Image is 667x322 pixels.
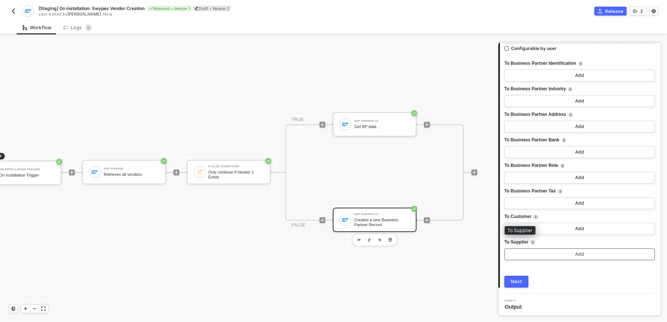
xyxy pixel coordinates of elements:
[63,24,92,31] div: Logs
[342,121,349,128] img: icon
[568,87,573,91] img: icon-info
[598,9,602,13] span: icon-commerce
[208,165,264,168] div: If-Else Conditions
[358,239,361,241] img: edit-cred
[505,299,525,302] span: Step 3
[511,279,522,285] div: Next
[505,303,525,311] span: Output
[174,170,179,175] span: icon-play
[504,95,655,107] button: Add
[378,238,381,241] img: copy-block
[504,248,655,260] button: Add
[594,7,627,16] button: Release
[368,238,371,242] img: edit-cred
[104,167,159,170] div: SAP S/4HANA
[196,169,203,175] img: icon
[504,110,566,119] span: To Business Partner Address
[504,223,655,235] button: Add
[504,238,528,247] span: To Supplier
[560,164,565,168] img: icon-info
[355,235,364,244] button: edit-cred
[208,170,264,179] div: Only continue if Vendor 1 Exists
[575,251,584,257] div: Add
[425,218,429,222] span: icon-play
[411,206,417,212] span: icon-success-page
[9,7,18,16] button: back
[504,146,655,158] button: Add
[354,213,410,216] div: SAP S/4HANA #2
[85,24,92,31] sup: 0
[32,306,37,311] span: icon-minus
[575,200,584,206] div: Add
[342,217,349,223] img: icon
[578,61,583,66] img: icon-info
[39,5,145,11] span: [Staging] On installation: Swypex Vendor Creation
[56,159,62,165] span: icon-success-page
[411,110,417,116] span: icon-success-page
[504,276,528,288] button: Next
[511,45,557,51] div: Configurable by user
[161,158,167,164] span: icon-success-page
[575,226,584,232] div: Add
[292,222,305,229] div: FALSE
[568,113,573,117] img: icon-info
[354,124,410,129] div: Get BP data
[575,149,584,155] div: Add
[504,212,531,221] span: To Customer
[558,189,563,194] img: icon-info
[354,218,410,227] div: Creates a new Business Partner Record
[575,73,584,78] div: Add
[320,123,325,127] span: icon-play
[375,235,384,244] button: copy-block
[39,11,333,17] div: Last edited by - Now
[195,6,199,10] span: icon-edit
[531,240,535,245] img: icon-info
[23,306,28,311] span: icon-play
[70,170,74,175] span: icon-play
[575,124,584,130] div: Add
[504,187,556,196] span: To Business Partner Tax
[504,172,655,184] button: Add
[504,135,560,145] span: To Business Partner Bank
[25,8,31,14] img: integration-icon
[147,6,192,11] div: Released • Version 1
[504,70,655,81] button: Add
[575,175,584,181] div: Add
[534,215,538,219] img: icon-info
[472,170,477,175] span: icon-play
[651,9,656,13] span: icon-settings
[320,218,325,222] span: icon-play
[10,8,16,14] img: back
[575,98,584,104] div: Add
[504,161,558,170] span: To Business Partner Role
[508,228,532,234] div: To Supplier
[605,8,623,14] div: Release
[633,9,637,13] span: icon-versioning
[425,123,429,127] span: icon-play
[640,8,643,14] div: 2
[193,6,231,11] div: Draft • Version 2
[504,59,576,68] span: To Business Partner Identification
[41,306,46,311] span: icon-expand
[265,158,271,164] span: icon-success-page
[562,138,566,142] img: icon-info
[292,116,304,123] div: TRUE
[504,121,655,133] button: Add
[504,84,566,94] span: To Business Partner Industry
[354,120,410,123] div: SAP S/4HANA #3
[365,235,374,244] button: edit-cred
[504,197,655,209] button: Add
[23,25,52,31] div: Workflow
[92,169,98,175] img: icon
[104,172,159,177] div: Retrieves all vendors
[67,11,101,17] span: [PERSON_NAME]
[630,7,646,16] button: 2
